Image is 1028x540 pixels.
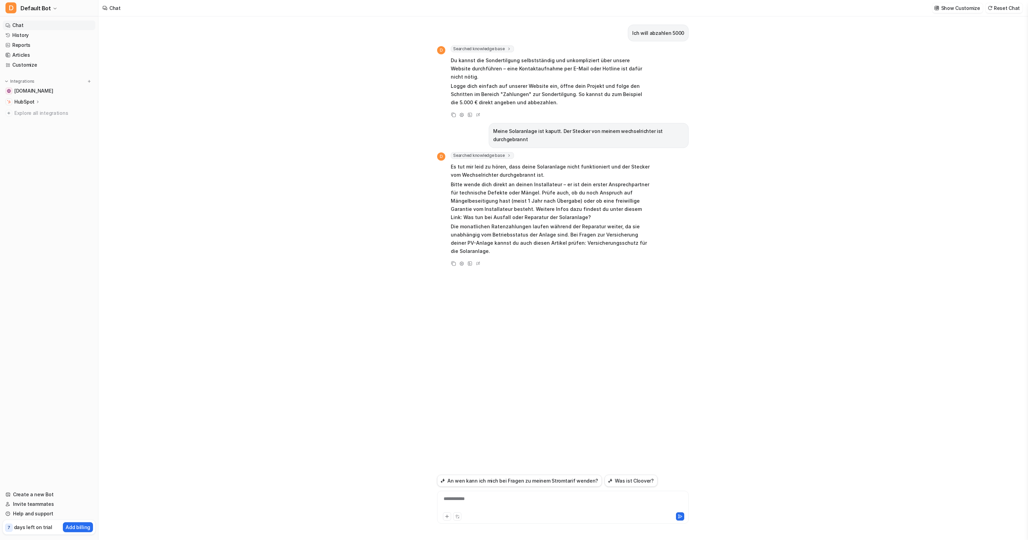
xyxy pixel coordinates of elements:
button: Integrations [3,78,37,85]
img: explore all integrations [5,110,12,117]
button: An wen kann ich mich bei Fragen zu meinem Stromtarif wenden? [437,475,602,487]
img: menu_add.svg [87,79,92,84]
p: Es tut mir leid zu hören, dass deine Solaranlage nicht funktioniert und der Stecker vom Wechselri... [451,163,651,179]
a: Chat [3,21,95,30]
a: Explore all integrations [3,108,95,118]
span: D [437,152,445,161]
div: Chat [109,4,121,12]
a: Help and support [3,509,95,518]
p: Bitte wende dich direkt an deinen Installateur – er ist dein erster Ansprechpartner für technisch... [451,180,651,221]
a: Reports [3,40,95,50]
p: HubSpot [14,98,35,105]
img: expand menu [4,79,9,84]
a: History [3,30,95,40]
button: Add billing [63,522,93,532]
a: Customize [3,60,95,70]
span: Searched knowledge base [451,152,514,159]
a: Articles [3,50,95,60]
div: To enrich screen reader interactions, please activate Accessibility in Grammarly extension settings [439,495,687,511]
span: Explore all integrations [14,108,93,119]
p: 7 [8,525,10,531]
p: days left on trial [14,524,52,531]
button: Was ist Cloover? [605,475,658,487]
img: customize [934,5,939,11]
p: Die monatlichen Ratenzahlungen laufen während der Reparatur weiter, da sie unabhängig vom Betrieb... [451,222,651,255]
img: HubSpot [7,100,11,104]
p: Show Customize [941,4,980,12]
p: Add billing [66,524,90,531]
p: Logge dich einfach auf unserer Website ein, öffne dein Projekt und folge den Schritten im Bereich... [451,82,651,107]
p: Integrations [10,79,35,84]
button: Reset Chat [986,3,1023,13]
a: Invite teammates [3,499,95,509]
button: Show Customize [932,3,983,13]
span: Default Bot [21,3,51,13]
img: help.cloover.co [7,89,11,93]
span: Searched knowledge base [451,45,514,52]
span: D [437,46,445,54]
span: [DOMAIN_NAME] [14,87,53,94]
p: Meine Solaranlage ist kaputt. Der Stecker von meinem wechselrichter ist durchgebrannt [493,127,684,144]
p: Du kannst die Sondertilgung selbstständig und unkompliziert über unsere Website durchführen – ein... [451,56,651,81]
a: Create a new Bot [3,490,95,499]
a: help.cloover.co[DOMAIN_NAME] [3,86,95,96]
span: D [5,2,16,13]
img: reset [988,5,992,11]
p: Ich will abzahlen 5000 [632,29,684,37]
